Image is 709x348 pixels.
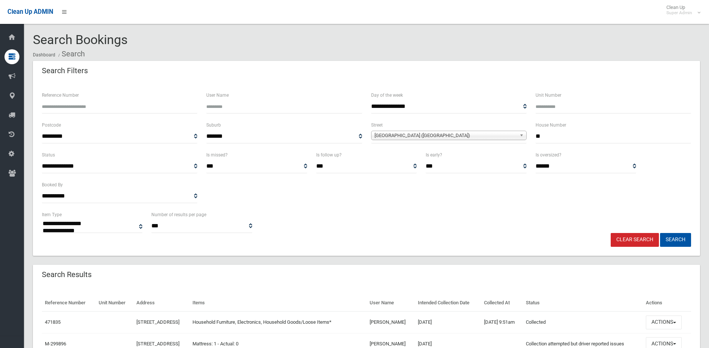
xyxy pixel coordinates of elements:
[42,181,63,189] label: Booked By
[415,295,481,311] th: Intended Collection Date
[206,91,229,99] label: User Name
[189,295,367,311] th: Items
[367,311,415,333] td: [PERSON_NAME]
[45,341,66,347] a: M-299896
[206,121,221,129] label: Suburb
[643,295,691,311] th: Actions
[42,91,79,99] label: Reference Number
[33,63,97,78] header: Search Filters
[316,151,342,159] label: Is follow up?
[426,151,442,159] label: Is early?
[371,121,383,129] label: Street
[536,151,561,159] label: Is oversized?
[206,151,228,159] label: Is missed?
[481,295,523,311] th: Collected At
[42,151,55,159] label: Status
[136,341,179,347] a: [STREET_ADDRESS]
[151,211,206,219] label: Number of results per page
[536,121,566,129] label: House Number
[481,311,523,333] td: [DATE] 9:51am
[42,211,62,219] label: Item Type
[96,295,133,311] th: Unit Number
[611,233,659,247] a: Clear Search
[42,295,96,311] th: Reference Number
[523,295,643,311] th: Status
[666,10,692,16] small: Super Admin
[415,311,481,333] td: [DATE]
[663,4,700,16] span: Clean Up
[33,267,101,282] header: Search Results
[136,319,179,325] a: [STREET_ADDRESS]
[367,295,415,311] th: User Name
[33,32,128,47] span: Search Bookings
[56,47,85,61] li: Search
[523,311,643,333] td: Collected
[45,319,61,325] a: 471835
[42,121,61,129] label: Postcode
[7,8,53,15] span: Clean Up ADMIN
[374,131,517,140] span: [GEOGRAPHIC_DATA] ([GEOGRAPHIC_DATA])
[536,91,561,99] label: Unit Number
[189,311,367,333] td: Household Furniture, Electronics, Household Goods/Loose Items*
[33,52,55,58] a: Dashboard
[133,295,190,311] th: Address
[371,91,403,99] label: Day of the week
[646,316,682,329] button: Actions
[660,233,691,247] button: Search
